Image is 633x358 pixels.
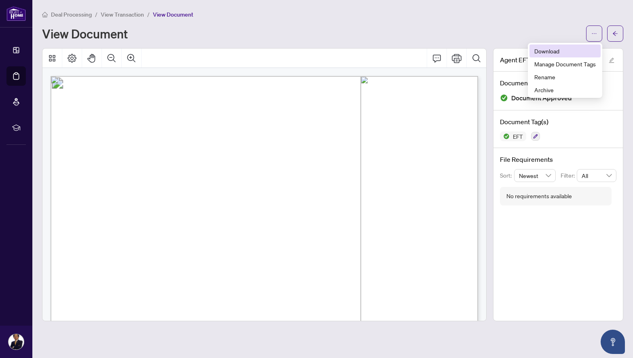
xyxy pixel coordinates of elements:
[591,31,597,36] span: ellipsis
[8,334,24,350] img: Profile Icon
[534,47,596,55] span: Download
[601,330,625,354] button: Open asap
[51,11,92,18] span: Deal Processing
[500,171,514,180] p: Sort:
[612,31,618,36] span: arrow-left
[42,12,48,17] span: home
[500,78,616,88] h4: Document Status
[500,55,571,65] span: Agent EFT 2508220.pdf
[147,10,150,19] li: /
[534,85,596,94] span: Archive
[500,131,510,141] img: Status Icon
[534,72,596,81] span: Rename
[500,94,508,102] img: Document Status
[561,171,577,180] p: Filter:
[6,6,26,21] img: logo
[609,57,614,63] span: edit
[510,133,526,139] span: EFT
[95,10,97,19] li: /
[519,169,551,182] span: Newest
[101,11,144,18] span: View Transaction
[582,169,612,182] span: All
[500,117,616,127] h4: Document Tag(s)
[500,155,616,164] h4: File Requirements
[42,27,128,40] h1: View Document
[153,11,193,18] span: View Document
[511,93,572,104] span: Document Approved
[506,192,572,201] div: No requirements available
[534,59,596,68] span: Manage Document Tags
